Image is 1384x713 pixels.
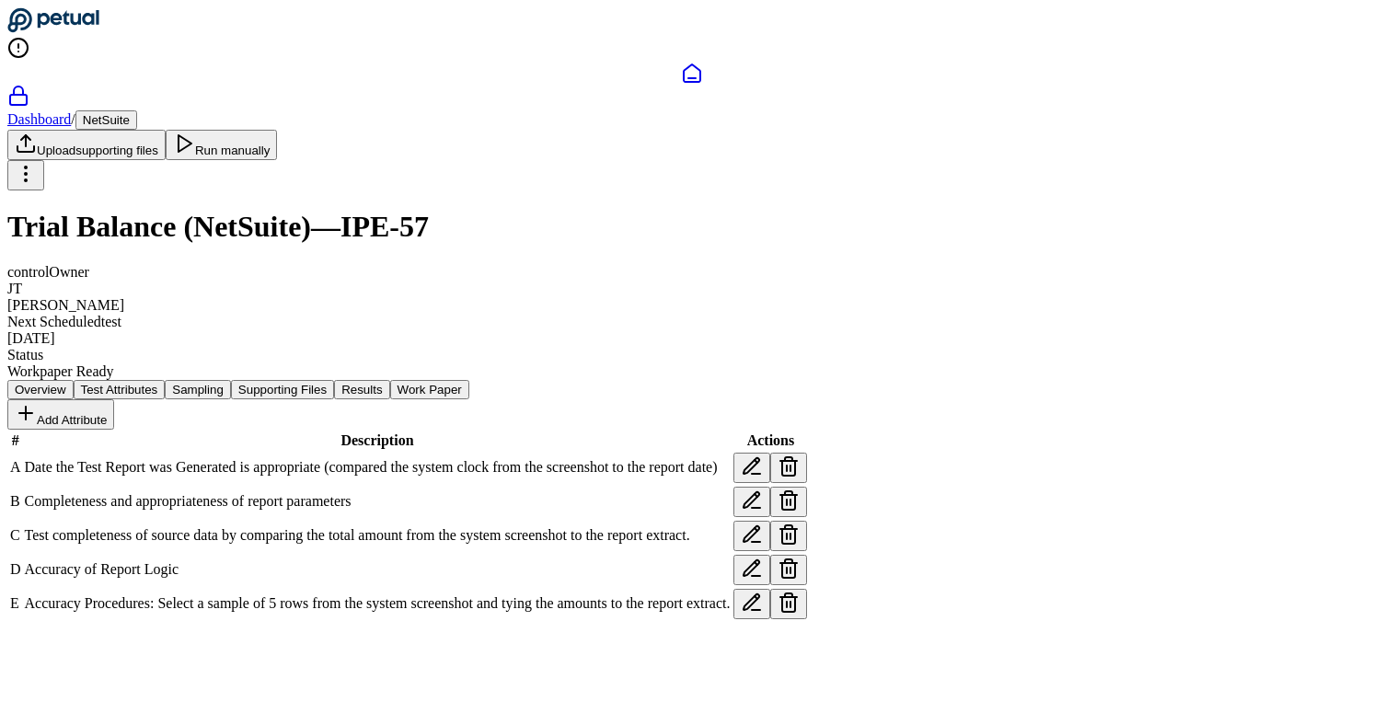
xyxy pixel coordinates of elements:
[770,453,807,483] button: Delete test attribute
[7,264,1377,281] div: control Owner
[7,380,74,399] button: Overview
[10,527,20,543] span: C
[74,380,166,399] button: Test Attributes
[10,459,21,475] span: A
[10,595,19,611] span: E
[166,130,278,160] button: Run manually
[7,399,114,430] button: Add Attribute
[7,363,1377,380] div: Workpaper Ready
[733,453,770,483] button: Edit test attribute
[25,493,352,509] span: Completeness and appropriateness of report parameters
[7,297,124,313] span: [PERSON_NAME]
[733,487,770,517] button: Edit test attribute
[732,431,808,450] th: Actions
[7,347,1377,363] div: Status
[770,589,807,619] button: Delete test attribute
[25,459,718,475] span: Date the Test Report was Generated is appropriate (compared the system clock from the screenshot ...
[75,110,137,130] button: NetSuite
[390,380,469,399] button: Work Paper
[334,380,389,399] button: Results
[770,521,807,551] button: Delete test attribute
[733,521,770,551] button: Edit test attribute
[7,281,22,296] span: JT
[10,493,20,509] span: B
[7,330,1377,347] div: [DATE]
[9,431,22,450] th: #
[7,210,1377,244] h1: Trial Balance (NetSuite) — IPE-57
[7,110,1377,130] div: /
[7,111,71,127] a: Dashboard
[10,561,21,577] span: D
[165,380,231,399] button: Sampling
[24,431,732,450] th: Description
[7,63,1377,85] a: Dashboard
[25,561,179,577] span: Accuracy of Report Logic
[770,555,807,585] button: Delete test attribute
[7,20,99,36] a: Go to Dashboard
[231,380,334,399] button: Supporting Files
[7,380,1377,399] nav: Tabs
[25,527,690,543] span: Test completeness of source data by comparing the total amount from the system screenshot to the ...
[25,595,731,611] span: Accuracy Procedures: Select a sample of 5 rows from the system screenshot and tying the amounts t...
[733,555,770,585] button: Edit test attribute
[733,589,770,619] button: Edit test attribute
[7,130,166,160] button: Uploadsupporting files
[7,85,1377,110] a: SOC
[7,314,1377,330] div: Next Scheduled test
[770,487,807,517] button: Delete test attribute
